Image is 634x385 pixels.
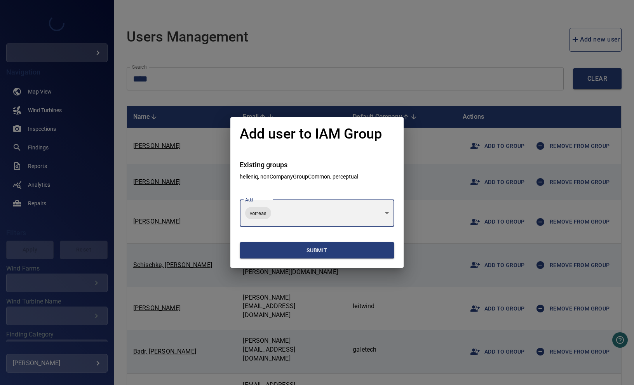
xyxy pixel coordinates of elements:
button: Submit [240,242,394,259]
span: vorreas [245,210,271,217]
span: Submit [243,246,391,255]
p: helleniq, nonCompanyGroupCommon, perceptual [240,173,394,180]
h4: Existing groups [240,161,394,169]
h1: Add user to IAM Group [240,127,382,142]
div: vorreas [240,200,394,227]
